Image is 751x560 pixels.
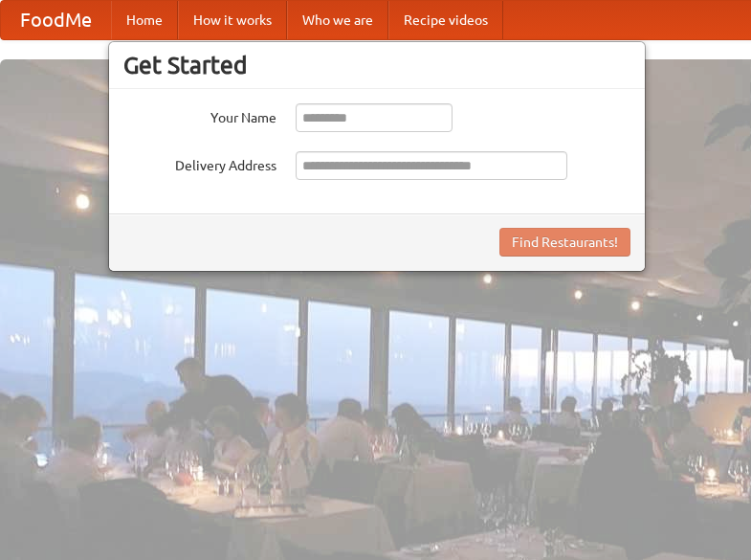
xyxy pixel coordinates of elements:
[499,228,630,257] button: Find Restaurants!
[178,1,287,39] a: How it works
[123,51,630,79] h3: Get Started
[1,1,111,39] a: FoodMe
[287,1,388,39] a: Who we are
[388,1,503,39] a: Recipe videos
[111,1,178,39] a: Home
[123,151,276,175] label: Delivery Address
[123,103,276,127] label: Your Name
